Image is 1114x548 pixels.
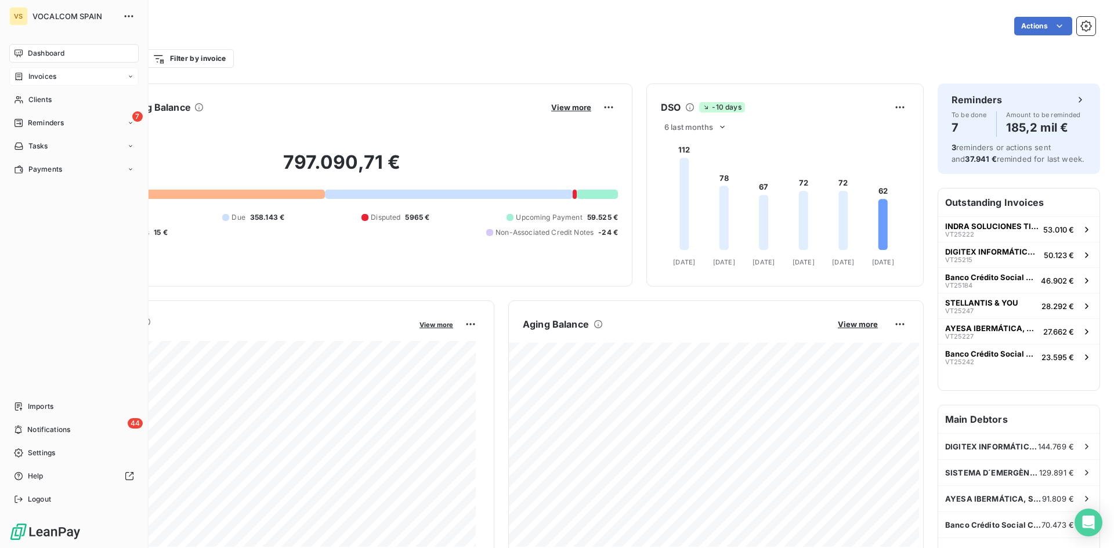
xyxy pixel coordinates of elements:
[371,212,400,223] span: Disputed
[945,358,974,365] span: VT25242
[145,49,233,68] button: Filter by invoice
[673,258,695,266] tspan: [DATE]
[699,102,744,112] span: -10 days
[834,319,881,329] button: View more
[945,256,972,263] span: VT25215
[952,143,956,152] span: 3
[938,242,1099,267] button: DIGITEX INFORMÁTICA INTERNACIONALVT2521550.123 €
[28,95,52,105] span: Clients
[793,258,815,266] tspan: [DATE]
[9,467,139,485] a: Help
[28,48,64,59] span: Dashboard
[32,12,116,21] span: VOCALCOM SPAIN
[28,448,55,458] span: Settings
[945,324,1039,333] span: AYESA IBERMÁTICA, S.A.U
[945,468,1039,477] span: SISTEMA D´EMERGÈNCIES MÈDIQUES
[66,151,618,186] h2: 797.090,71 €
[945,222,1039,231] span: INDRA SOLUCIONES TI S.L.U
[598,227,618,238] span: -24 €
[154,227,168,238] span: 15 €
[945,520,1041,529] span: Banco Crédito Social Cooperat, S.A
[1041,302,1074,311] span: 28.292 €
[1042,494,1074,503] span: 91.809 €
[419,321,453,329] span: View more
[938,318,1099,344] button: AYESA IBERMÁTICA, S.A.UVT2522727.662 €
[28,164,62,175] span: Payments
[713,258,735,266] tspan: [DATE]
[495,227,594,238] span: Non-Associated Credit Notes
[945,282,972,289] span: VT25184
[28,118,64,128] span: Reminders
[1041,276,1074,285] span: 46.902 €
[945,273,1036,282] span: Banco Crédito Social Cooperat, S.A
[416,319,457,329] button: View more
[28,71,56,82] span: Invoices
[232,212,245,223] span: Due
[945,307,974,314] span: VT25247
[128,418,143,429] span: 44
[9,522,81,541] img: Logo LeanPay
[661,100,681,114] h6: DSO
[938,216,1099,242] button: INDRA SOLUCIONES TI S.L.UVT2522253.010 €
[938,405,1099,433] h6: Main Debtors
[838,320,878,329] span: View more
[27,424,70,435] span: Notifications
[952,143,1084,164] span: reminders or actions sent and reminded for last week.
[952,93,1002,107] h6: Reminders
[945,349,1037,358] span: Banco Crédito Social Cooperat, S.A
[516,212,582,223] span: Upcoming Payment
[28,471,44,481] span: Help
[28,141,48,151] span: Tasks
[664,122,713,132] span: 6 last months
[250,212,284,223] span: 358.143 €
[1006,118,1081,137] h4: 185,2 mil €
[551,103,591,112] span: View more
[548,102,595,112] button: View more
[28,494,51,505] span: Logout
[523,317,589,331] h6: Aging Balance
[945,494,1042,503] span: AYESA IBERMÁTICA, S.A.U
[945,231,974,238] span: VT25222
[938,188,1099,216] h6: Outstanding Invoices
[872,258,894,266] tspan: [DATE]
[945,247,1039,256] span: DIGITEX INFORMÁTICA INTERNACIONAL
[1039,468,1074,477] span: 129.891 €
[9,7,28,26] div: VS
[1075,509,1102,536] div: Open Intercom Messenger
[28,401,53,412] span: Imports
[1041,520,1074,529] span: 70.473 €
[945,298,1018,307] span: STELLANTIS & YOU
[1006,111,1081,118] span: Amount to be reminded
[945,333,974,340] span: VT25227
[753,258,775,266] tspan: [DATE]
[965,154,996,164] span: 37.941 €
[945,442,1038,451] span: DIGITEX INFORMÁTICA INTERNACIONAL
[1038,442,1074,451] span: 144.769 €
[132,111,143,122] span: 7
[938,344,1099,369] button: Banco Crédito Social Cooperat, S.AVT2524223.595 €
[832,258,854,266] tspan: [DATE]
[1043,225,1074,234] span: 53.010 €
[1014,17,1072,35] button: Actions
[1044,251,1074,260] span: 50.123 €
[587,212,618,223] span: 59.525 €
[66,329,411,341] span: Monthly Revenue
[405,212,429,223] span: 5965 €
[938,267,1099,293] button: Banco Crédito Social Cooperat, S.AVT2518446.902 €
[1041,353,1074,362] span: 23.595 €
[952,111,987,118] span: To be done
[938,293,1099,318] button: STELLANTIS & YOUVT2524728.292 €
[952,118,987,137] h4: 7
[1043,327,1074,336] span: 27.662 €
